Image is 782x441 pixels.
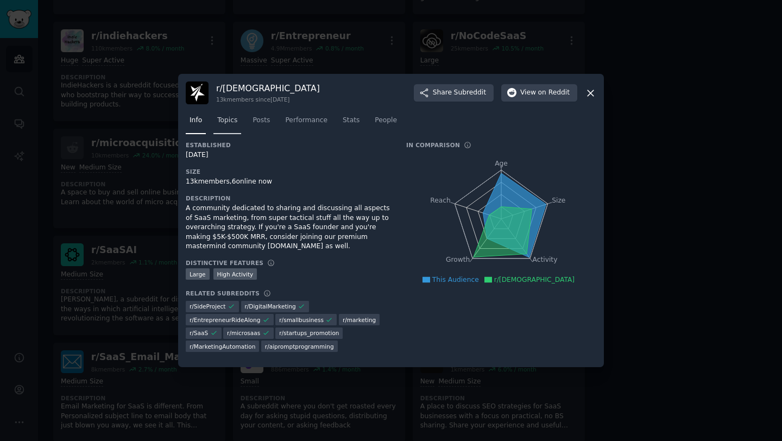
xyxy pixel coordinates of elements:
a: Topics [213,112,241,134]
span: r/ marketing [343,316,376,324]
a: Stats [339,112,363,134]
div: [DATE] [186,150,391,160]
span: Topics [217,116,237,125]
span: Posts [253,116,270,125]
span: View [520,88,570,98]
span: on Reddit [538,88,570,98]
div: 13k members since [DATE] [216,96,320,103]
span: r/[DEMOGRAPHIC_DATA] [494,276,575,283]
span: r/ EntrepreneurRideAlong [190,316,260,324]
tspan: Growth [446,256,470,263]
a: People [371,112,401,134]
h3: Related Subreddits [186,289,260,297]
h3: Description [186,194,391,202]
img: SaaSMarketing [186,81,209,104]
span: Subreddit [454,88,486,98]
span: r/ smallbusiness [279,316,324,324]
div: 13k members, 6 online now [186,177,391,187]
a: Posts [249,112,274,134]
div: A community dedicated to sharing and discussing all aspects of SaaS marketing, from super tactica... [186,204,391,251]
button: ShareSubreddit [414,84,494,102]
tspan: Reach [430,197,451,204]
span: Performance [285,116,327,125]
tspan: Size [552,197,565,204]
span: r/ DigitalMarketing [245,303,296,310]
span: This Audience [432,276,479,283]
h3: r/ [DEMOGRAPHIC_DATA] [216,83,320,94]
span: Share [433,88,486,98]
h3: Size [186,168,391,175]
tspan: Age [495,160,508,167]
span: r/ microsaas [227,329,260,337]
h3: In Comparison [406,141,460,149]
span: People [375,116,397,125]
div: High Activity [213,268,257,280]
span: r/ aipromptprogramming [265,343,334,350]
span: r/ SideProject [190,303,226,310]
span: r/ MarketingAutomation [190,343,255,350]
span: r/ SaaS [190,329,208,337]
a: Info [186,112,206,134]
div: Large [186,268,210,280]
h3: Distinctive Features [186,259,263,267]
span: r/ startups_promotion [279,329,339,337]
tspan: Activity [533,256,558,263]
button: Viewon Reddit [501,84,577,102]
span: Info [190,116,202,125]
span: Stats [343,116,360,125]
a: Performance [281,112,331,134]
h3: Established [186,141,391,149]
